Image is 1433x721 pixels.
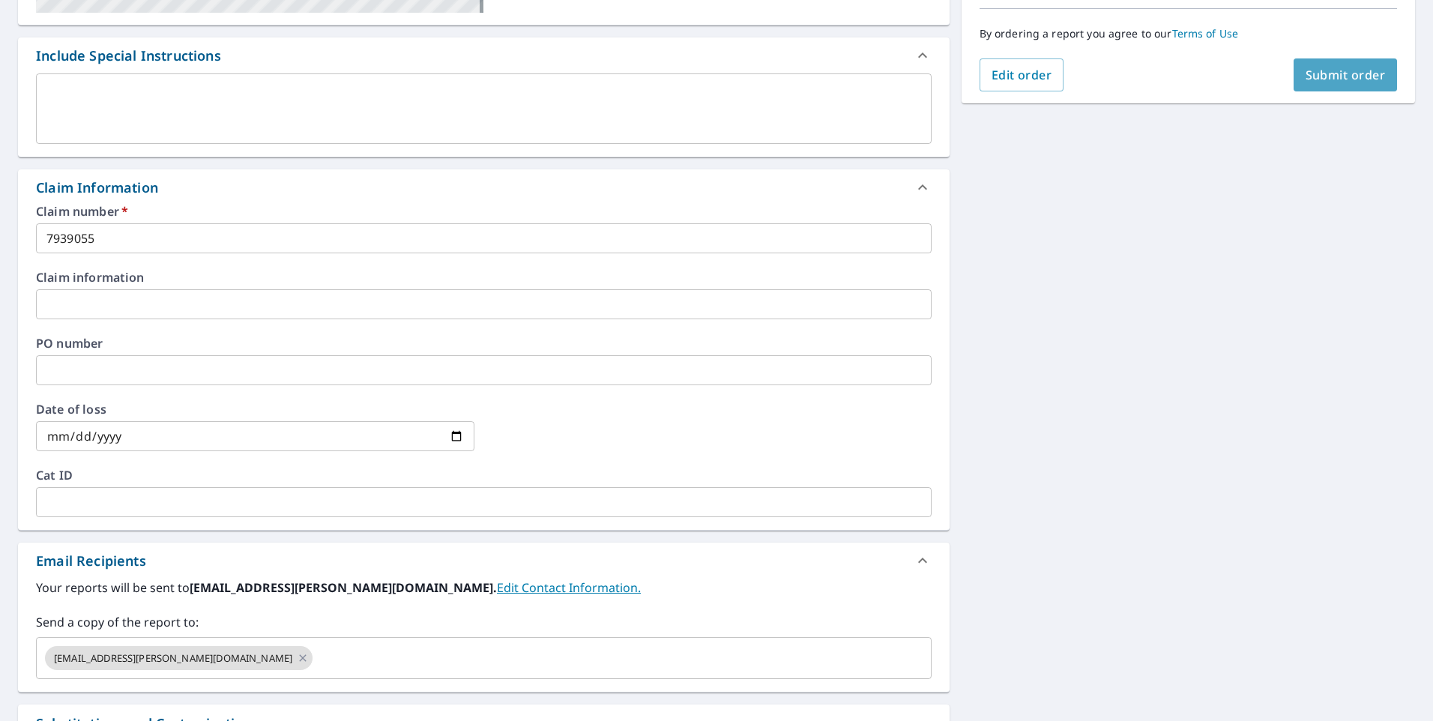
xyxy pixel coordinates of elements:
[45,651,301,666] span: [EMAIL_ADDRESS][PERSON_NAME][DOMAIN_NAME]
[497,579,641,596] a: EditContactInfo
[1172,26,1239,40] a: Terms of Use
[980,58,1064,91] button: Edit order
[36,403,474,415] label: Date of loss
[1294,58,1398,91] button: Submit order
[980,27,1397,40] p: By ordering a report you agree to our
[18,169,950,205] div: Claim Information
[36,551,146,571] div: Email Recipients
[36,613,932,631] label: Send a copy of the report to:
[36,337,932,349] label: PO number
[36,469,932,481] label: Cat ID
[1306,67,1386,83] span: Submit order
[36,178,158,198] div: Claim Information
[18,37,950,73] div: Include Special Instructions
[18,543,950,579] div: Email Recipients
[36,205,932,217] label: Claim number
[36,46,221,66] div: Include Special Instructions
[992,67,1052,83] span: Edit order
[36,579,932,597] label: Your reports will be sent to
[190,579,497,596] b: [EMAIL_ADDRESS][PERSON_NAME][DOMAIN_NAME].
[45,646,313,670] div: [EMAIL_ADDRESS][PERSON_NAME][DOMAIN_NAME]
[36,271,932,283] label: Claim information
